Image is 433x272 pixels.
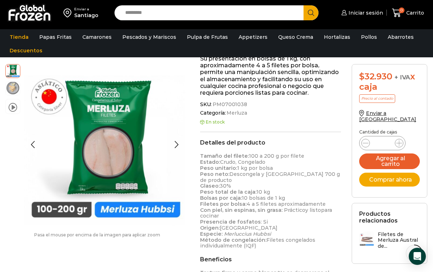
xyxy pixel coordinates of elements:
[200,219,261,225] strong: Presencia de fosfatos
[376,138,389,148] input: Product quantity
[24,64,185,225] img: filete de merluza
[359,94,395,103] p: Precio al contado
[394,74,410,81] span: + IVA
[224,231,271,237] em: Merluccius Hubbsi
[359,72,420,92] div: x caja
[378,231,420,249] h3: Filetes de Merluza Austral de...
[200,55,341,96] p: Su presentación en bolsas de 1 kg, con aproximadamente 4 a 5 filetes por bolsa, permite una manip...
[235,30,271,44] a: Appetizers
[359,71,365,82] span: $
[347,9,383,16] span: Iniciar sesión
[183,30,231,44] a: Pulpa de Frutas
[74,12,98,19] div: Santiago
[359,231,420,253] a: Filetes de Merluza Austral de...
[359,153,420,169] button: Agregar al carrito
[200,183,220,189] strong: Glaseo:
[359,130,420,135] p: Cantidad de cajas
[390,5,426,21] a: 0 Carrito
[168,136,185,154] div: Next slide
[275,30,317,44] a: Queso Crema
[200,159,220,165] strong: Estado:
[200,171,229,177] strong: Peso neto:
[318,207,321,213] span: o
[200,201,246,207] strong: Filetes por bolsa:
[6,44,46,57] a: Descuentos
[36,30,75,44] a: Papas Fritas
[24,64,185,225] div: 1 / 3
[200,195,242,201] strong: Bolsas por caja:
[200,110,341,116] span: Categoría:
[384,30,417,44] a: Abarrotes
[409,248,426,265] div: Open Intercom Messenger
[200,101,341,108] span: SKU:
[200,237,266,243] strong: Método de congelación:
[320,30,354,44] a: Hortalizas
[119,30,180,44] a: Pescados y Mariscos
[399,7,404,13] span: 0
[6,63,20,78] span: filete de merluza
[74,7,98,12] div: Enviar a
[359,210,420,224] h2: Productos relacionados
[79,30,115,44] a: Camarones
[200,153,341,249] p: 100 a 200 g por filete Crudo, Congelado 1 kg por bolsa Descongela y [GEOGRAPHIC_DATA] 700 g de pr...
[200,120,341,125] p: En stock
[200,207,282,213] strong: Con piel, sin espinas, sin grasa:
[284,207,302,213] span: Práctic
[24,136,42,154] div: Previous slide
[212,101,247,108] span: PM07001038
[6,30,32,44] a: Tienda
[359,110,416,122] a: Enviar a [GEOGRAPHIC_DATA]
[304,5,319,20] button: Search button
[359,71,392,82] bdi: 32.930
[200,165,237,171] strong: Peso unitario:
[305,207,318,213] span: y list
[200,225,220,231] strong: Origen:
[225,110,247,116] a: Merluza
[200,189,256,195] strong: Peso total de la caja:
[200,153,249,159] strong: Tamaño del filete:
[206,213,219,219] span: cinar
[6,81,20,95] span: plato-merluza
[200,139,341,146] h2: Detalles del producto
[359,173,420,187] button: Comprar ahora
[63,7,74,19] img: address-field-icon.svg
[200,231,223,237] strong: Especie:
[302,207,305,213] span: o
[404,9,424,16] span: Carrito
[5,232,189,237] p: Pasa el mouse por encima de la imagen para aplicar zoom
[200,256,341,263] h2: Beneficios
[340,6,383,20] a: Iniciar sesión
[357,30,381,44] a: Pollos
[200,207,332,219] span: para c
[203,213,206,219] span: o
